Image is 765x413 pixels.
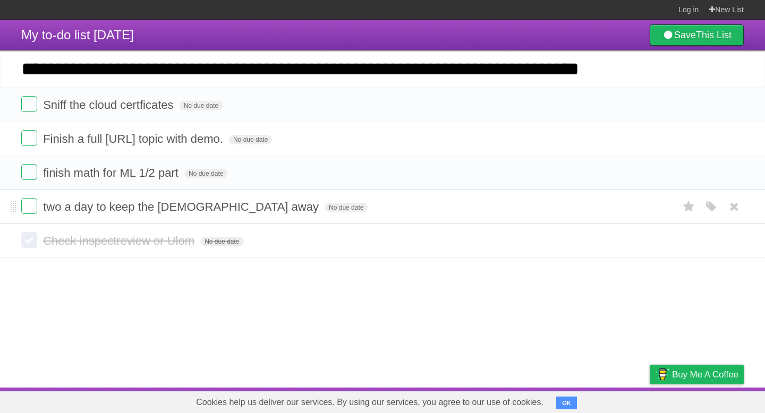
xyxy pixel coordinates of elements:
span: Cookies help us deliver our services. By using our services, you agree to our use of cookies. [185,392,554,413]
span: two a day to keep the [DEMOGRAPHIC_DATA] away [43,200,321,213]
span: No due date [184,169,227,178]
a: Suggest a feature [677,390,744,410]
a: Privacy [636,390,664,410]
a: SaveThis List [650,24,744,46]
label: Done [21,164,37,180]
label: Done [21,130,37,146]
a: Developers [543,390,586,410]
a: Terms [600,390,623,410]
label: Done [21,198,37,214]
span: Check inspectreview or Ulom [43,234,197,247]
span: No due date [200,237,243,246]
span: finish math for ML 1/2 part [43,166,181,179]
span: No due date [180,101,223,110]
label: Done [21,232,37,248]
img: Buy me a coffee [655,365,669,383]
b: This List [696,30,732,40]
span: My to-do list [DATE] [21,28,134,42]
a: About [508,390,531,410]
span: Buy me a coffee [672,365,738,384]
label: Star task [679,198,699,216]
a: Buy me a coffee [650,365,744,384]
span: Sniff the cloud certficates [43,98,176,111]
span: No due date [229,135,272,144]
button: OK [556,397,577,409]
span: Finish a full [URL] topic with demo. [43,132,226,145]
label: Done [21,96,37,112]
span: No due date [325,203,368,212]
